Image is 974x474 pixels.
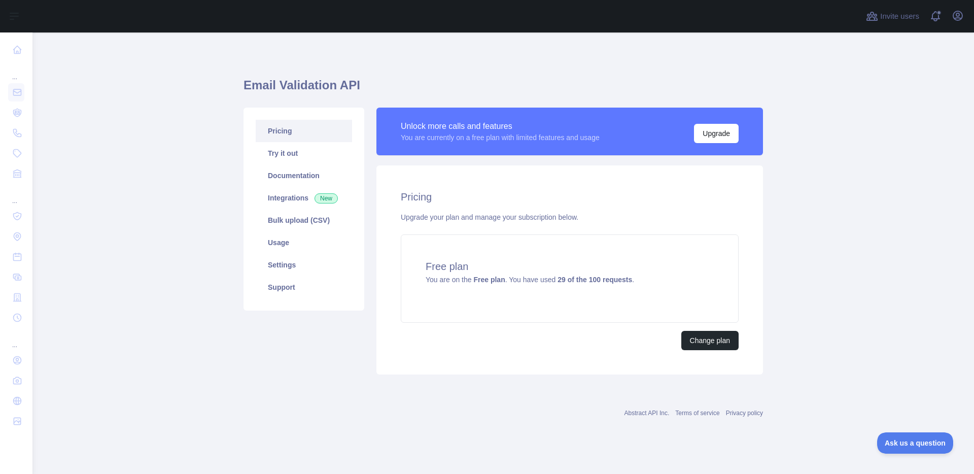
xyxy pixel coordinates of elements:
a: Support [256,276,352,298]
strong: Free plan [473,276,505,284]
a: Usage [256,231,352,254]
div: ... [8,329,24,349]
span: You are on the . You have used . [426,276,634,284]
div: ... [8,61,24,81]
strong: 29 of the 100 requests [558,276,632,284]
iframe: Toggle Customer Support [877,432,954,454]
a: Bulk upload (CSV) [256,209,352,231]
a: Try it out [256,142,352,164]
a: Settings [256,254,352,276]
div: ... [8,185,24,205]
a: Abstract API Inc. [624,410,670,417]
button: Change plan [681,331,739,350]
button: Invite users [864,8,921,24]
div: Unlock more calls and features [401,120,600,132]
a: Pricing [256,120,352,142]
h2: Pricing [401,190,739,204]
div: You are currently on a free plan with limited features and usage [401,132,600,143]
h1: Email Validation API [243,77,763,101]
h4: Free plan [426,259,714,274]
div: Upgrade your plan and manage your subscription below. [401,212,739,222]
a: Privacy policy [726,410,763,417]
a: Terms of service [675,410,719,417]
button: Upgrade [694,124,739,143]
a: Integrations New [256,187,352,209]
span: Invite users [880,11,919,22]
a: Documentation [256,164,352,187]
span: New [315,193,338,204]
